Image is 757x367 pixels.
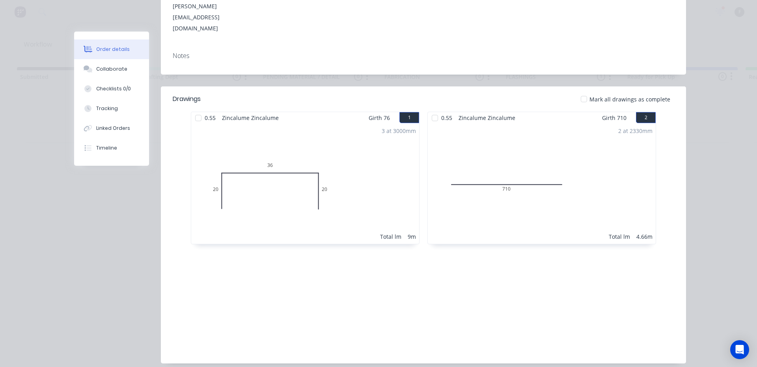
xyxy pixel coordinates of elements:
[589,95,670,103] span: Mark all drawings as complete
[382,127,416,135] div: 3 at 3000mm
[96,85,131,92] div: Checklists 0/0
[201,112,219,124] span: 0.55
[74,138,149,158] button: Timeline
[173,52,674,60] div: Notes
[636,232,653,241] div: 4.66m
[369,112,390,124] span: Girth 76
[618,127,653,135] div: 2 at 2330mm
[96,66,127,73] div: Collaborate
[609,232,630,241] div: Total lm
[191,124,419,244] div: 02036203 at 3000mmTotal lm9m
[602,112,626,124] span: Girth 710
[399,112,419,123] button: 1
[428,124,656,244] div: 07102 at 2330mmTotal lm4.66m
[74,39,149,59] button: Order details
[455,112,518,124] span: Zincalume Zincalume
[173,94,201,104] div: Drawings
[74,79,149,99] button: Checklists 0/0
[96,46,130,53] div: Order details
[96,144,117,152] div: Timeline
[74,99,149,118] button: Tracking
[74,59,149,79] button: Collaborate
[219,112,282,124] span: Zincalume Zincalume
[380,232,401,241] div: Total lm
[173,1,263,34] div: [PERSON_NAME][EMAIL_ADDRESS][DOMAIN_NAME]
[636,112,656,123] button: 2
[74,118,149,138] button: Linked Orders
[96,105,118,112] div: Tracking
[408,232,416,241] div: 9m
[438,112,455,124] span: 0.55
[730,340,749,359] div: Open Intercom Messenger
[96,125,130,132] div: Linked Orders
